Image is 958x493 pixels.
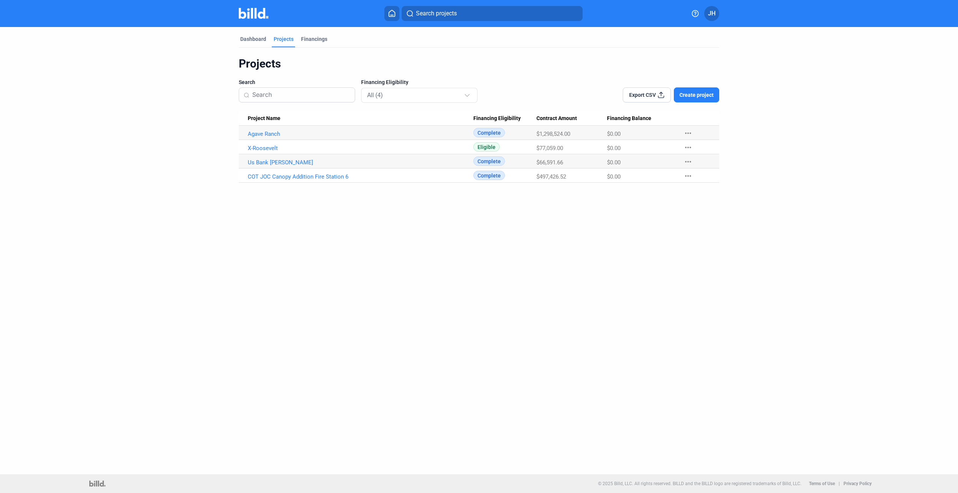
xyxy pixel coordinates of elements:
[252,87,350,103] input: Search
[674,87,719,102] button: Create project
[684,129,693,138] mat-icon: more_horiz
[274,35,294,43] div: Projects
[367,92,383,99] mat-select-trigger: All (4)
[607,145,621,152] span: $0.00
[607,115,651,122] span: Financing Balance
[684,157,693,166] mat-icon: more_horiz
[839,481,840,486] p: |
[416,9,457,18] span: Search projects
[248,173,473,180] a: COT JOC Canopy Addition Fire Station 6
[607,159,621,166] span: $0.00
[248,115,473,122] div: Project Name
[402,6,583,21] button: Search projects
[473,128,505,137] span: Complete
[607,115,676,122] div: Financing Balance
[240,35,266,43] div: Dashboard
[473,115,521,122] span: Financing Eligibility
[89,481,105,487] img: logo
[607,131,621,137] span: $0.00
[536,145,563,152] span: $77,059.00
[684,171,693,180] mat-icon: more_horiz
[536,131,570,137] span: $1,298,524.00
[248,131,473,137] a: Agave Ranch
[708,9,715,18] span: JH
[844,481,872,486] b: Privacy Policy
[473,115,537,122] div: Financing Eligibility
[361,78,408,86] span: Financing Eligibility
[473,156,505,166] span: Complete
[536,115,577,122] span: Contract Amount
[536,159,563,166] span: $66,591.66
[607,173,621,180] span: $0.00
[623,87,671,102] button: Export CSV
[629,91,656,99] span: Export CSV
[248,115,280,122] span: Project Name
[809,481,835,486] b: Terms of Use
[473,171,505,180] span: Complete
[248,145,473,152] a: X-Roosevelt
[536,173,566,180] span: $497,426.52
[301,35,327,43] div: Financings
[536,115,607,122] div: Contract Amount
[684,143,693,152] mat-icon: more_horiz
[679,91,714,99] span: Create project
[704,6,719,21] button: JH
[239,8,268,19] img: Billd Company Logo
[598,481,801,486] p: © 2025 Billd, LLC. All rights reserved. BILLD and the BILLD logo are registered trademarks of Bil...
[473,142,500,152] span: Eligible
[239,57,719,71] div: Projects
[248,159,473,166] a: Us Bank [PERSON_NAME]
[239,78,255,86] span: Search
